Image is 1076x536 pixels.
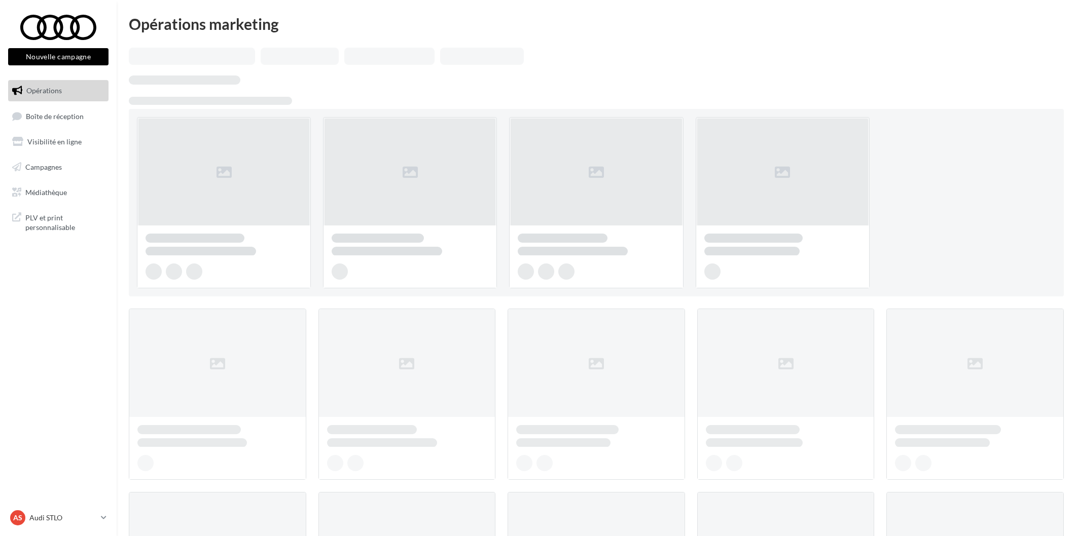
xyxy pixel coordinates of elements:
[25,187,67,196] span: Médiathèque
[6,131,111,152] a: Visibilité en ligne
[129,16,1064,31] div: Opérations marketing
[6,207,111,237] a: PLV et print personnalisable
[6,157,111,178] a: Campagnes
[27,137,82,146] span: Visibilité en ligne
[6,105,111,127] a: Boîte de réception
[26,111,84,120] span: Boîte de réception
[29,513,97,523] p: Audi STLO
[6,80,111,101] a: Opérations
[26,86,62,95] span: Opérations
[8,48,109,65] button: Nouvelle campagne
[13,513,22,523] span: AS
[25,163,62,171] span: Campagnes
[6,182,111,203] a: Médiathèque
[25,211,104,233] span: PLV et print personnalisable
[8,508,109,527] a: AS Audi STLO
